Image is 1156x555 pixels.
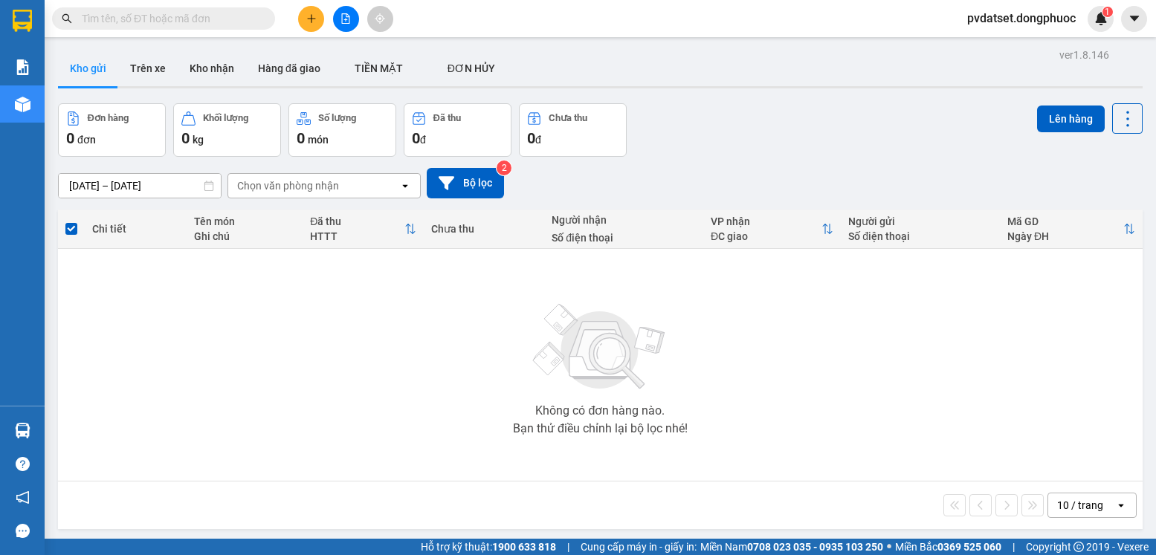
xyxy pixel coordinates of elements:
span: 01 Võ Văn Truyện, KP.1, Phường 2 [117,45,204,63]
span: TIỀN MẶT [355,62,403,74]
input: Tìm tên, số ĐT hoặc mã đơn [82,10,257,27]
div: Bạn thử điều chỉnh lại bộ lọc nhé! [513,423,688,435]
button: Khối lượng0kg [173,103,281,157]
span: | [1013,539,1015,555]
span: 0 [412,129,420,147]
span: Miền Bắc [895,539,1001,555]
button: Bộ lọc [427,168,504,198]
div: Người nhận [552,214,696,226]
span: In ngày: [4,108,91,117]
button: Trên xe [118,51,178,86]
img: svg+xml;base64,PHN2ZyBjbGFzcz0ibGlzdC1wbHVnX19zdmciIHhtbG5zPSJodHRwOi8vd3d3LnczLm9yZy8yMDAwL3N2Zy... [526,295,674,399]
span: Hotline: 19001152 [117,66,182,75]
span: đ [535,134,541,146]
span: 14:41:55 [DATE] [33,108,91,117]
div: Ghi chú [194,230,295,242]
span: 0 [527,129,535,147]
sup: 2 [497,160,511,175]
div: Chưa thu [549,113,587,123]
div: Chi tiết [92,223,179,235]
span: question-circle [16,457,30,471]
button: Chưa thu0đ [519,103,627,157]
span: đ [420,134,426,146]
span: 1 [1105,7,1110,17]
button: Đã thu0đ [404,103,511,157]
span: đơn [77,134,96,146]
button: plus [298,6,324,32]
span: Cung cấp máy in - giấy in: [581,539,697,555]
sup: 1 [1102,7,1113,17]
span: Hỗ trợ kỹ thuật: [421,539,556,555]
div: ver 1.8.146 [1059,47,1109,63]
strong: 0369 525 060 [937,541,1001,553]
span: search [62,13,72,24]
svg: open [399,180,411,192]
img: solution-icon [15,59,30,75]
div: Đã thu [433,113,461,123]
div: Số lượng [318,113,356,123]
img: icon-new-feature [1094,12,1108,25]
div: Chọn văn phòng nhận [237,178,339,193]
div: ĐC giao [711,230,821,242]
button: Kho gửi [58,51,118,86]
div: Chưa thu [431,223,537,235]
button: Hàng đã giao [246,51,332,86]
strong: 1900 633 818 [492,541,556,553]
div: Ngày ĐH [1007,230,1123,242]
span: ----------------------------------------- [40,80,182,92]
input: Select a date range. [59,174,221,198]
span: 0 [297,129,305,147]
div: Người gửi [848,215,992,227]
button: Kho nhận [178,51,246,86]
span: [PERSON_NAME]: [4,96,156,105]
div: Tên món [194,215,295,227]
div: VP nhận [711,215,821,227]
span: caret-down [1128,12,1141,25]
th: Toggle SortBy [303,210,424,249]
span: ĐƠN HỦY [448,62,495,74]
span: notification [16,490,30,504]
span: message [16,524,30,538]
span: Miền Nam [700,539,883,555]
strong: ĐỒNG PHƯỚC [117,8,204,21]
button: file-add [333,6,359,32]
span: VPDS1310250009 [74,94,156,106]
button: Số lượng0món [288,103,396,157]
div: Số điện thoại [552,232,696,244]
img: warehouse-icon [15,423,30,438]
svg: open [1115,499,1127,511]
span: Bến xe [GEOGRAPHIC_DATA] [117,24,200,42]
div: Đã thu [310,215,404,227]
img: logo-vxr [13,10,32,32]
div: HTTT [310,230,404,242]
span: ⚪️ [887,544,891,550]
th: Toggle SortBy [1000,210,1143,249]
img: warehouse-icon [15,97,30,112]
span: plus [306,13,317,24]
div: Số điện thoại [848,230,992,242]
span: pvdatset.dongphuoc [955,9,1088,27]
button: Đơn hàng0đơn [58,103,166,157]
span: | [567,539,569,555]
button: aim [367,6,393,32]
div: Khối lượng [203,113,248,123]
div: Đơn hàng [88,113,129,123]
span: 0 [181,129,190,147]
button: caret-down [1121,6,1147,32]
div: Không có đơn hàng nào. [535,405,665,417]
span: kg [193,134,204,146]
span: 0 [66,129,74,147]
div: 10 / trang [1057,498,1103,513]
span: món [308,134,329,146]
span: copyright [1073,542,1084,552]
span: file-add [340,13,351,24]
span: aim [375,13,385,24]
strong: 0708 023 035 - 0935 103 250 [747,541,883,553]
th: Toggle SortBy [703,210,841,249]
div: Mã GD [1007,215,1123,227]
img: logo [5,9,71,74]
button: Lên hàng [1037,106,1105,132]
